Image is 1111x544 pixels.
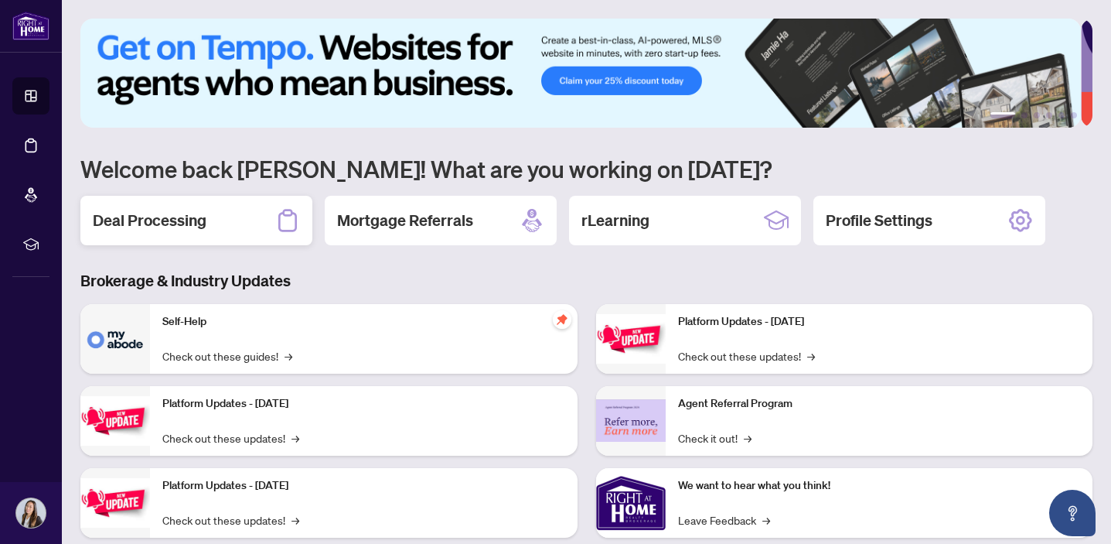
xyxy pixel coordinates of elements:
[1034,112,1040,118] button: 3
[1049,490,1096,536] button: Open asap
[678,313,1081,330] p: Platform Updates - [DATE]
[80,19,1081,128] img: Slide 0
[291,429,299,446] span: →
[826,210,932,231] h2: Profile Settings
[1021,112,1028,118] button: 2
[678,347,815,364] a: Check out these updates!→
[80,154,1092,183] h1: Welcome back [PERSON_NAME]! What are you working on [DATE]?
[93,210,206,231] h2: Deal Processing
[553,310,571,329] span: pushpin
[1071,112,1077,118] button: 6
[162,313,565,330] p: Self-Help
[80,270,1092,292] h3: Brokerage & Industry Updates
[581,210,649,231] h2: rLearning
[162,429,299,446] a: Check out these updates!→
[744,429,751,446] span: →
[990,112,1015,118] button: 1
[337,210,473,231] h2: Mortgage Referrals
[807,347,815,364] span: →
[162,347,292,364] a: Check out these guides!→
[80,304,150,374] img: Self-Help
[678,395,1081,412] p: Agent Referral Program
[596,399,666,442] img: Agent Referral Program
[1046,112,1052,118] button: 4
[285,347,292,364] span: →
[678,477,1081,494] p: We want to hear what you think!
[162,477,565,494] p: Platform Updates - [DATE]
[596,468,666,538] img: We want to hear what you think!
[80,478,150,527] img: Platform Updates - July 21, 2025
[1058,112,1065,118] button: 5
[80,396,150,445] img: Platform Updates - September 16, 2025
[291,511,299,529] span: →
[762,511,770,529] span: →
[596,314,666,363] img: Platform Updates - June 23, 2025
[12,12,49,40] img: logo
[16,498,46,528] img: Profile Icon
[162,511,299,529] a: Check out these updates!→
[678,429,751,446] a: Check it out!→
[678,511,770,529] a: Leave Feedback→
[162,395,565,412] p: Platform Updates - [DATE]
